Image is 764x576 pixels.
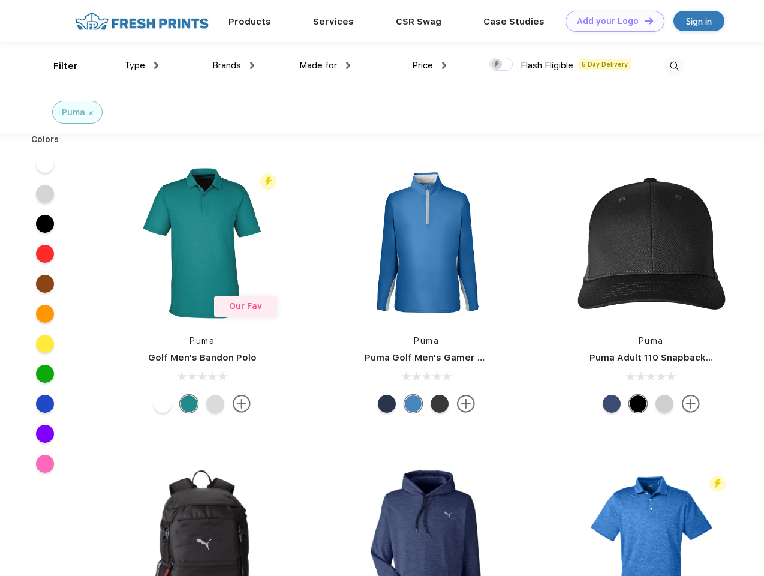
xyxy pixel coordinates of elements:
[572,163,731,323] img: func=resize&h=266
[148,352,257,363] a: Golf Men's Bandon Polo
[180,395,198,413] div: Green Lagoon
[206,395,224,413] div: High Rise
[645,17,653,24] img: DT
[212,60,241,71] span: Brands
[577,16,639,26] div: Add your Logo
[53,59,78,73] div: Filter
[414,336,439,346] a: Puma
[655,395,673,413] div: Quarry Brt Whit
[378,395,396,413] div: Navy Blazer
[365,352,554,363] a: Puma Golf Men's Gamer Golf Quarter-Zip
[664,56,684,76] img: desktop_search.svg
[299,60,337,71] span: Made for
[62,106,85,119] div: Puma
[431,395,449,413] div: Puma Black
[682,395,700,413] img: more.svg
[709,476,726,492] img: flash_active_toggle.svg
[154,395,172,413] div: Bright White
[89,111,93,115] img: filter_cancel.svg
[260,173,276,190] img: flash_active_toggle.svg
[122,163,282,323] img: func=resize&h=266
[233,395,251,413] img: more.svg
[578,59,631,70] span: 5 Day Delivery
[71,11,212,32] img: fo%20logo%202.webp
[250,62,254,69] img: dropdown.png
[639,336,664,346] a: Puma
[603,395,621,413] div: Peacoat Qut Shd
[457,395,475,413] img: more.svg
[228,16,271,27] a: Products
[346,62,350,69] img: dropdown.png
[347,163,506,323] img: func=resize&h=266
[190,336,215,346] a: Puma
[396,16,441,27] a: CSR Swag
[404,395,422,413] div: Bright Cobalt
[22,133,68,146] div: Colors
[686,14,712,28] div: Sign in
[521,60,573,71] span: Flash Eligible
[673,11,724,31] a: Sign in
[629,395,647,413] div: Pma Blk Pma Blk
[154,62,158,69] img: dropdown.png
[412,60,433,71] span: Price
[229,301,262,311] span: Our Fav
[124,60,145,71] span: Type
[313,16,354,27] a: Services
[442,62,446,69] img: dropdown.png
